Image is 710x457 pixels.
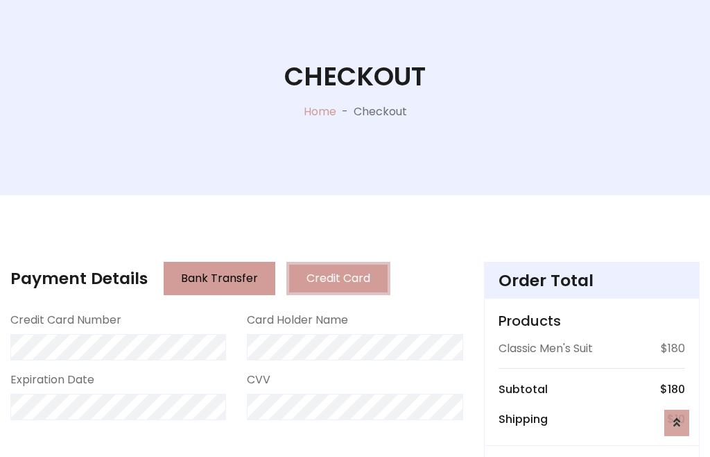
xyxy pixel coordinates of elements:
label: Credit Card Number [10,312,121,329]
h6: Shipping [499,413,548,426]
p: $180 [661,340,685,357]
span: 180 [668,381,685,397]
h6: $ [660,383,685,396]
h1: Checkout [284,61,426,92]
label: CVV [247,372,270,388]
label: Expiration Date [10,372,94,388]
h4: Payment Details [10,269,148,288]
h6: Subtotal [499,383,548,396]
a: Home [304,103,336,119]
button: Bank Transfer [164,262,275,295]
button: Credit Card [286,262,390,295]
p: Checkout [354,103,407,120]
p: - [336,103,354,120]
p: Classic Men's Suit [499,340,593,357]
label: Card Holder Name [247,312,348,329]
h4: Order Total [499,271,685,290]
h5: Products [499,313,685,329]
